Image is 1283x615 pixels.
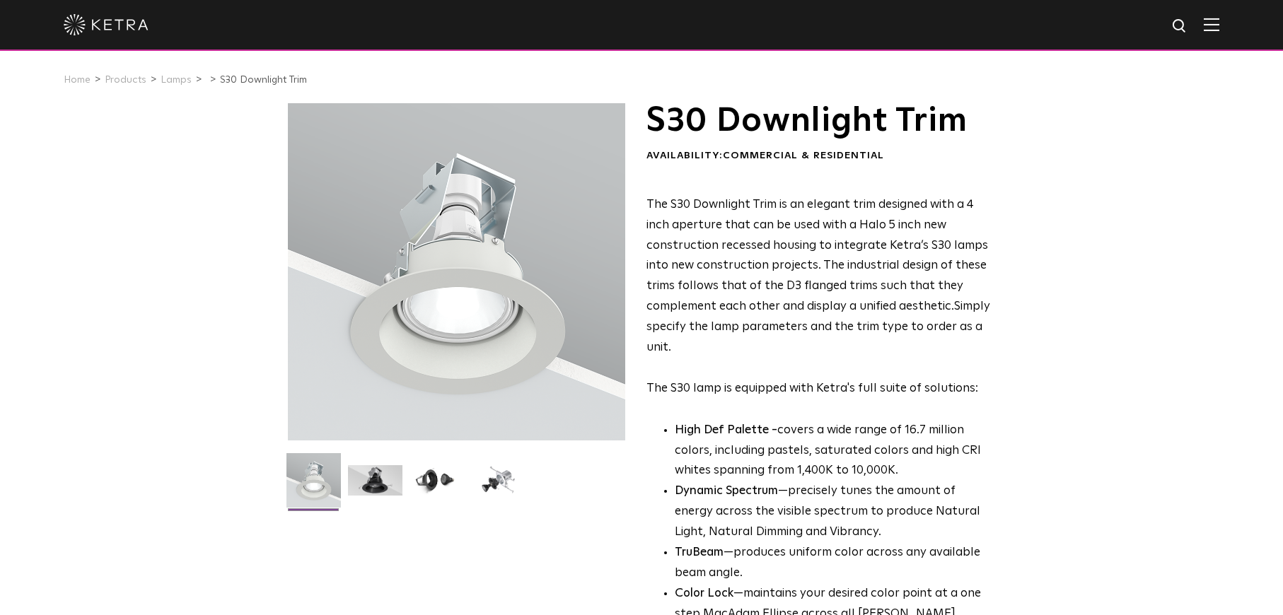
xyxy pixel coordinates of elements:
img: S30-DownlightTrim-2021-Web-Square [286,453,341,518]
li: —precisely tunes the amount of energy across the visible spectrum to produce Natural Light, Natur... [675,481,991,543]
img: S30 Halo Downlight_Hero_Black_Gradient [348,465,402,506]
a: S30 Downlight Trim [220,75,307,85]
img: S30 Halo Downlight_Exploded_Black [471,465,526,506]
div: Availability: [646,149,991,163]
span: Commercial & Residential [723,151,884,160]
span: Simply specify the lamp parameters and the trim type to order as a unit.​ [646,300,990,353]
h1: S30 Downlight Trim [646,103,991,139]
p: covers a wide range of 16.7 million colors, including pastels, saturated colors and high CRI whit... [675,421,991,482]
p: The S30 lamp is equipped with Ketra's full suite of solutions: [646,195,991,399]
li: —produces uniform color across any available beam angle. [675,543,991,584]
img: ketra-logo-2019-white [64,14,149,35]
strong: Dynamic Spectrum [675,485,778,497]
a: Home [64,75,91,85]
strong: High Def Palette - [675,424,777,436]
img: search icon [1171,18,1189,35]
a: Lamps [161,75,192,85]
strong: Color Lock [675,587,733,599]
img: S30 Halo Downlight_Table Top_Black [410,465,464,506]
span: The S30 Downlight Trim is an elegant trim designed with a 4 inch aperture that can be used with a... [646,199,988,312]
strong: TruBeam [675,546,724,558]
a: Products [105,75,146,85]
img: Hamburger%20Nav.svg [1204,18,1219,31]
